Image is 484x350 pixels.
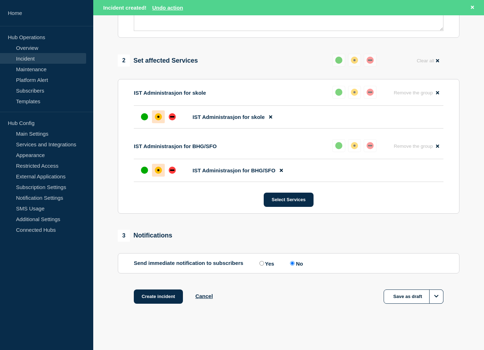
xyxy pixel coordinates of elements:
[118,230,172,242] div: Notifications
[335,89,342,96] div: up
[332,86,345,99] button: up
[134,143,217,149] p: IST Administrasjon for BHG/SFO
[332,54,345,67] button: up
[367,57,374,64] div: down
[384,289,443,304] button: Save as draft
[134,90,206,96] p: IST Administrasjon for skole
[258,260,274,267] label: Yes
[169,113,176,120] div: down
[118,230,130,242] span: 3
[103,5,147,11] span: Incident created!
[429,289,443,304] button: Options
[155,113,162,120] div: affected
[335,57,342,64] div: up
[351,89,358,96] div: affected
[348,54,361,67] button: affected
[141,113,148,120] div: up
[389,139,443,153] button: Remove the group
[351,142,358,149] div: affected
[118,54,130,67] span: 2
[152,5,183,11] button: Undo action
[155,167,162,174] div: affected
[367,89,374,96] div: down
[394,90,433,95] span: Remove the group
[134,260,243,267] p: Send immediate notification to subscribers
[134,289,183,304] button: Create incident
[259,261,264,266] input: Yes
[288,260,303,267] label: No
[195,293,213,299] button: Cancel
[335,142,342,149] div: up
[264,193,313,207] button: Select Services
[134,260,443,267] div: Send immediate notification to subscribers
[364,86,377,99] button: down
[193,167,275,173] span: IST Administrasjon for BHG/SFO
[193,114,265,120] span: IST Administrasjon for skole
[348,86,361,99] button: affected
[118,54,198,67] div: Set affected Services
[364,139,377,152] button: down
[332,139,345,152] button: up
[367,142,374,149] div: down
[290,261,295,266] input: No
[141,167,148,174] div: up
[169,167,176,174] div: down
[364,54,377,67] button: down
[394,143,433,149] span: Remove the group
[351,57,358,64] div: affected
[389,86,443,100] button: Remove the group
[348,139,361,152] button: affected
[412,54,443,68] button: Clear all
